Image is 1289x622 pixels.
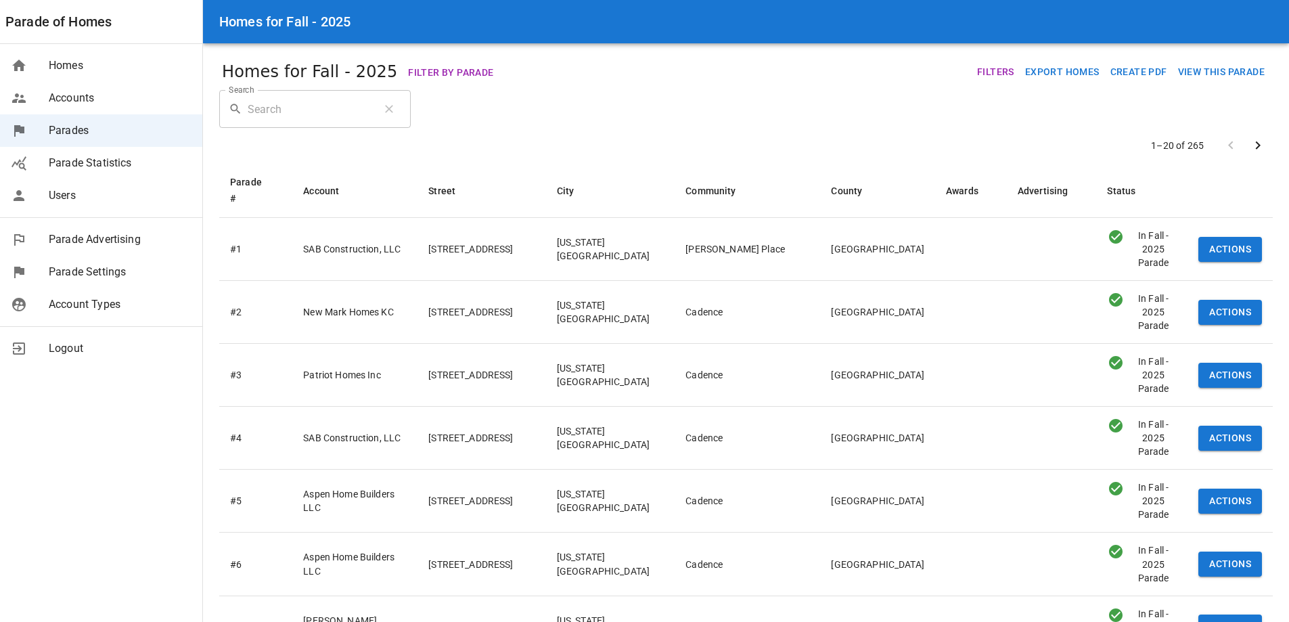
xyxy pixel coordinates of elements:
button: Actions [1198,489,1262,514]
div: In Fall - 2025 Parade [1107,355,1125,371]
td: [GEOGRAPHIC_DATA] [820,218,935,281]
td: Patriot Homes Inc [292,344,417,407]
svg: Search [229,102,242,116]
td: [GEOGRAPHIC_DATA] [820,533,935,596]
td: #4 [219,407,292,470]
div: In Fall - 2025 Parade [1107,292,1125,308]
td: Cadence [675,407,820,470]
td: [STREET_ADDRESS] [417,533,545,596]
div: In Fall - 2025 Parade [1107,229,1125,245]
span: Logout [49,340,191,357]
span: Parade Statistics [49,155,191,171]
span: Users [49,187,191,204]
td: Aspen Home Builders LLC [292,470,417,533]
td: #6 [219,533,292,596]
button: Actions [1198,426,1262,451]
td: [US_STATE][GEOGRAPHIC_DATA] [546,533,675,596]
td: #5 [219,470,292,533]
div: In Fall - 2025 Parade [1125,481,1177,521]
div: In Fall - 2025 Parade [1125,292,1177,332]
button: next page [1244,132,1271,159]
a: Create PDF [1105,65,1173,78]
p: 1–20 of 265 [1151,139,1204,152]
span: Advertising [1018,183,1086,199]
button: Actions [1198,300,1262,325]
span: Account [303,183,357,199]
td: #1 [219,218,292,281]
td: Cadence [675,281,820,344]
div: In Fall - 2025 Parade [1125,229,1177,269]
td: SAB Construction, LLC [292,407,417,470]
span: Accounts [49,90,191,106]
button: Actions [1198,552,1262,577]
td: SAB Construction, LLC [292,218,417,281]
td: Cadence [675,470,820,533]
td: New Mark Homes KC [292,281,417,344]
td: Cadence [675,533,820,596]
td: [STREET_ADDRESS] [417,218,545,281]
td: [US_STATE][GEOGRAPHIC_DATA] [546,281,675,344]
td: [GEOGRAPHIC_DATA] [820,407,935,470]
span: Awards [946,183,996,199]
td: Aspen Home Builders LLC [292,533,417,596]
td: [GEOGRAPHIC_DATA] [820,281,935,344]
input: Search [248,90,371,128]
button: Export Homes [1020,60,1105,85]
a: View This Parade [1173,65,1270,78]
td: #2 [219,281,292,344]
a: Export Homes [1025,66,1100,77]
span: City [557,183,592,199]
td: [PERSON_NAME] Place [675,218,820,281]
span: Community [685,183,753,199]
td: [US_STATE][GEOGRAPHIC_DATA] [546,470,675,533]
span: Parade Advertising [49,231,191,248]
td: [STREET_ADDRESS] [417,407,545,470]
button: Actions [1198,363,1262,388]
td: [STREET_ADDRESS] [417,470,545,533]
span: Street [428,183,473,199]
td: [US_STATE][GEOGRAPHIC_DATA] [546,407,675,470]
td: [US_STATE][GEOGRAPHIC_DATA] [546,344,675,407]
div: In Fall - 2025 Parade [1107,543,1125,560]
div: In Fall - 2025 Parade [1125,418,1177,458]
div: In Fall - 2025 Parade [1107,418,1125,434]
td: [STREET_ADDRESS] [417,281,545,344]
h6: Homes for Fall - 2025 [219,11,350,32]
button: Filters [972,60,1020,85]
div: In Fall - 2025 Parade [1125,355,1177,395]
button: Create PDF [1105,60,1173,85]
button: Filter by Parade [403,60,499,85]
span: Homes [49,58,191,74]
td: Cadence [675,344,820,407]
td: [GEOGRAPHIC_DATA] [820,470,935,533]
td: [STREET_ADDRESS] [417,344,545,407]
button: View This Parade [1173,60,1270,85]
label: Search [229,84,254,95]
span: Parade Settings [49,264,191,280]
td: #3 [219,344,292,407]
div: In Fall - 2025 Parade [1107,481,1125,497]
button: Actions [1198,237,1262,262]
td: [US_STATE][GEOGRAPHIC_DATA] [546,218,675,281]
td: [GEOGRAPHIC_DATA] [820,344,935,407]
span: Status [1107,183,1153,199]
div: Homes for Fall - 2025 [222,60,499,85]
div: In Fall - 2025 Parade [1125,543,1177,584]
a: Parade of Homes [5,11,112,32]
span: County [831,183,880,199]
span: Account Types [49,296,191,313]
span: Parades [49,123,191,139]
span: Parade # [230,174,281,206]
